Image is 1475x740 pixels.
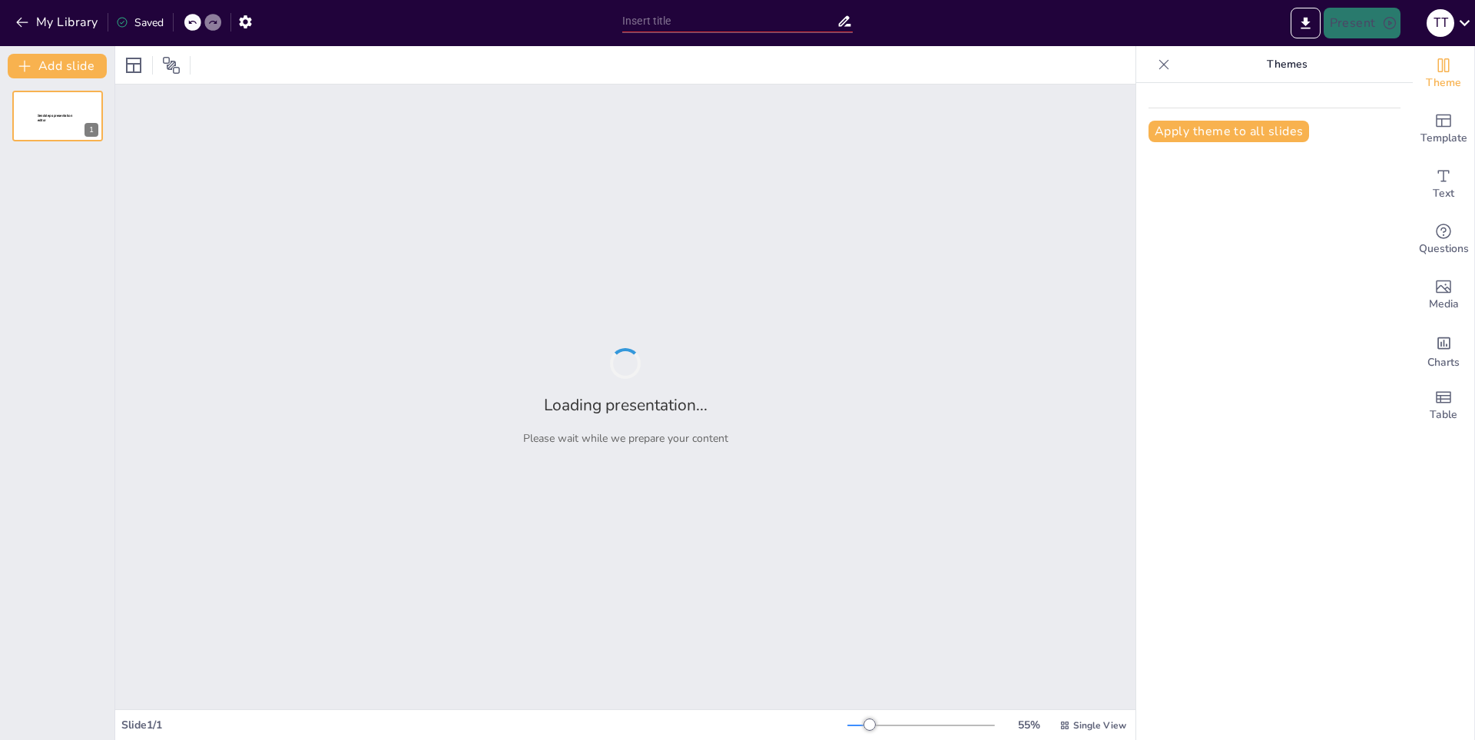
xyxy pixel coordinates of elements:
[622,10,837,32] input: Insert title
[544,394,708,416] h2: Loading presentation...
[1427,9,1454,37] div: t t
[1427,8,1454,38] button: t t
[523,431,728,446] p: Please wait while we prepare your content
[12,91,103,141] div: 1
[1413,267,1474,323] div: Add images, graphics, shapes or video
[121,53,146,78] div: Layout
[8,54,107,78] button: Add slide
[1324,8,1400,38] button: Present
[1420,130,1467,147] span: Template
[85,123,98,137] div: 1
[1433,185,1454,202] span: Text
[1413,378,1474,433] div: Add a table
[12,10,104,35] button: My Library
[1413,157,1474,212] div: Add text boxes
[1419,241,1469,257] span: Questions
[1413,323,1474,378] div: Add charts and graphs
[162,56,181,75] span: Position
[1413,101,1474,157] div: Add ready made slides
[1429,296,1459,313] span: Media
[1426,75,1461,91] span: Theme
[1430,407,1457,423] span: Table
[121,718,847,732] div: Slide 1 / 1
[1073,719,1126,732] span: Single View
[1413,46,1474,101] div: Change the overall theme
[1176,46,1397,83] p: Themes
[1149,121,1309,142] button: Apply theme to all slides
[1010,718,1047,732] div: 55 %
[1413,212,1474,267] div: Get real-time input from your audience
[1291,8,1321,38] button: Export to PowerPoint
[1427,354,1460,371] span: Charts
[116,15,164,30] div: Saved
[38,114,72,122] span: Sendsteps presentation editor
